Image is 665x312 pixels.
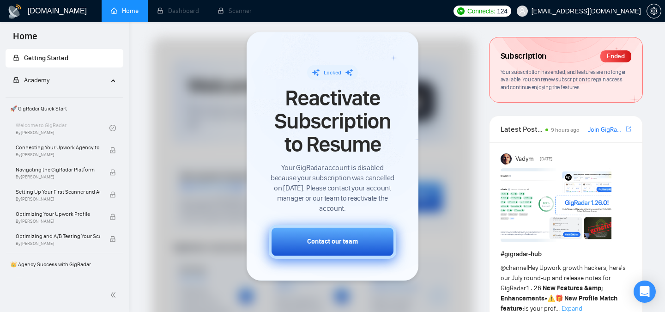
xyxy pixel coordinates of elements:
[307,237,358,246] div: Contact our team
[457,7,465,15] img: upwork-logo.png
[515,154,534,164] span: Vadym
[6,30,45,49] span: Home
[109,169,116,176] span: lock
[110,290,119,300] span: double-left
[501,68,626,91] span: Your subscription has ended, and features are no longer available. You can renew subscription to ...
[501,123,543,135] span: Latest Posts from the GigRadar Community
[467,6,495,16] span: Connects:
[7,4,22,19] img: logo
[16,187,100,196] span: Setting Up Your First Scanner and Auto-Bidder
[109,236,116,242] span: lock
[547,294,555,302] span: ⚠️
[269,163,396,214] span: Your GigRadar account is disabled because your subscription was cancelled on [DATE]. Please conta...
[497,6,507,16] span: 124
[600,50,631,62] div: Ended
[540,155,552,163] span: [DATE]
[16,196,100,202] span: By [PERSON_NAME]
[501,153,512,165] img: Vadym
[501,49,546,64] span: Subscription
[13,55,19,61] span: lock
[109,147,116,153] span: lock
[109,125,116,131] span: check-circle
[551,127,580,133] span: 9 hours ago
[555,294,563,302] span: 🎁
[13,77,19,83] span: lock
[6,99,122,118] span: 🚀 GigRadar Quick Start
[519,8,526,14] span: user
[16,174,100,180] span: By [PERSON_NAME]
[501,284,604,302] strong: New Features &amp; Enhancements
[626,125,631,134] a: export
[16,232,100,241] span: Optimizing and A/B Testing Your Scanner for Better Results
[647,7,661,15] span: setting
[647,4,661,18] button: setting
[647,7,661,15] a: setting
[501,168,611,242] img: F09AC4U7ATU-image.png
[13,76,49,84] span: Academy
[16,165,100,174] span: Navigating the GigRadar Platform
[16,152,100,158] span: By [PERSON_NAME]
[269,225,396,258] button: Contact our team
[24,54,68,62] span: Getting Started
[6,255,122,274] span: 👑 Agency Success with GigRadar
[111,7,139,15] a: homeHome
[109,191,116,198] span: lock
[6,49,123,67] li: Getting Started
[634,281,656,303] div: Open Intercom Messenger
[16,219,100,224] span: By [PERSON_NAME]
[16,209,100,219] span: Optimizing Your Upwork Profile
[501,264,528,272] span: @channel
[526,285,542,292] code: 1.26
[16,241,100,246] span: By [PERSON_NAME]
[588,125,624,135] a: Join GigRadar Slack Community
[269,86,396,156] span: Reactivate Subscription to Resume
[16,143,100,152] span: Connecting Your Upwork Agency to GigRadar
[109,214,116,220] span: lock
[24,76,49,84] span: Academy
[501,249,631,259] h1: # gigradar-hub
[324,69,341,76] span: Locked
